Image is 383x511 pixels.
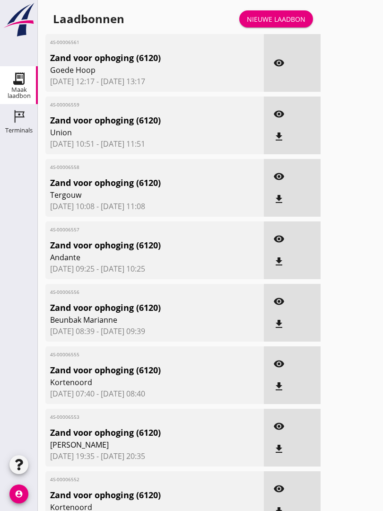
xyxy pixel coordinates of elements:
[50,351,224,358] span: 4S-00006555
[50,201,259,212] span: [DATE] 10:08 - [DATE] 11:08
[9,485,28,503] i: account_circle
[50,189,224,201] span: Tergouw
[273,233,285,245] i: visibility
[50,414,224,421] span: 4S-00006553
[50,426,224,439] span: Zand voor ophoging (6120)
[50,326,259,337] span: [DATE] 08:39 - [DATE] 09:39
[50,64,224,76] span: Goede Hoop
[50,39,224,46] span: 4S-00006561
[50,114,224,127] span: Zand voor ophoging (6120)
[273,318,285,330] i: file_download
[50,301,224,314] span: Zand voor ophoging (6120)
[50,439,224,450] span: [PERSON_NAME]
[50,138,259,150] span: [DATE] 10:51 - [DATE] 11:51
[50,476,224,483] span: 4S-00006552
[50,489,224,502] span: Zand voor ophoging (6120)
[50,377,224,388] span: Kortenoord
[53,11,124,26] div: Laadbonnen
[50,450,259,462] span: [DATE] 19:35 - [DATE] 20:35
[273,57,285,69] i: visibility
[273,358,285,370] i: visibility
[50,252,224,263] span: Andante
[5,127,33,133] div: Terminals
[50,289,224,296] span: 4S-00006556
[50,314,224,326] span: Beunbak Marianne
[50,127,224,138] span: Union
[273,131,285,142] i: file_download
[273,108,285,120] i: visibility
[273,171,285,182] i: visibility
[273,483,285,494] i: visibility
[50,226,224,233] span: 4S-00006557
[273,194,285,205] i: file_download
[50,364,224,377] span: Zand voor ophoging (6120)
[273,256,285,267] i: file_download
[239,10,313,27] a: Nieuwe laadbon
[50,263,259,274] span: [DATE] 09:25 - [DATE] 10:25
[50,52,224,64] span: Zand voor ophoging (6120)
[50,239,224,252] span: Zand voor ophoging (6120)
[50,388,259,399] span: [DATE] 07:40 - [DATE] 08:40
[50,176,224,189] span: Zand voor ophoging (6120)
[273,296,285,307] i: visibility
[50,164,224,171] span: 4S-00006558
[273,421,285,432] i: visibility
[273,443,285,455] i: file_download
[50,101,224,108] span: 4S-00006559
[50,76,259,87] span: [DATE] 12:17 - [DATE] 13:17
[247,14,305,24] div: Nieuwe laadbon
[273,381,285,392] i: file_download
[2,2,36,37] img: logo-small.a267ee39.svg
